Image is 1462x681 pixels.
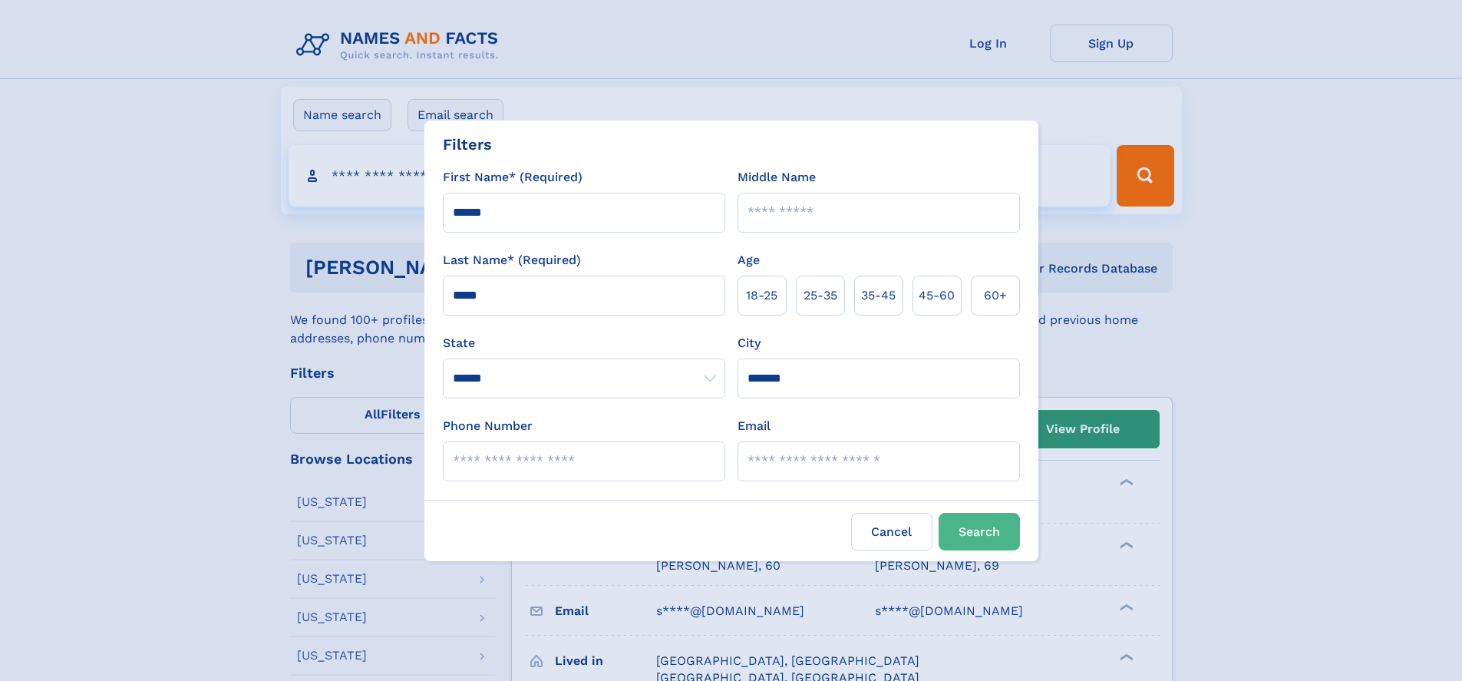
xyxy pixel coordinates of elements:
label: City [738,334,761,352]
label: Cancel [851,513,932,550]
label: Middle Name [738,168,816,187]
span: 18‑25 [746,286,777,305]
label: Email [738,417,771,435]
span: 60+ [984,286,1007,305]
div: Filters [443,133,492,156]
label: State [443,334,725,352]
button: Search [939,513,1020,550]
label: Phone Number [443,417,533,435]
span: 25‑35 [804,286,837,305]
label: Age [738,251,760,269]
span: 35‑45 [861,286,896,305]
span: 45‑60 [919,286,955,305]
label: First Name* (Required) [443,168,582,187]
label: Last Name* (Required) [443,251,581,269]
